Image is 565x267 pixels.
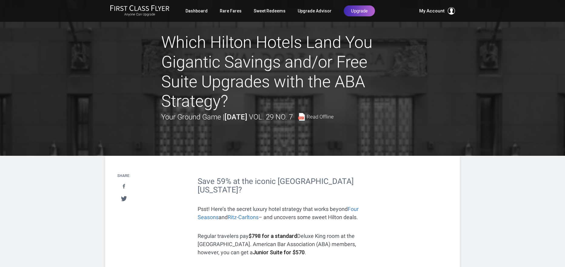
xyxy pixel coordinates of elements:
img: pdf-file.svg [298,113,305,121]
span: Vol. 29 No. 7 [249,113,293,121]
h2: Save 59% at the iconic [GEOGRAPHIC_DATA] [US_STATE]? [198,177,367,194]
p: Psst! Here’s the secret luxury hotel strategy that works beyond and – and uncovers some sweet Hil... [198,205,367,221]
div: Your Ground Game | [161,111,334,123]
span: My Account [419,7,445,15]
h4: Share: [117,174,130,178]
a: Four Seasons [198,206,359,220]
a: Rare Fares [220,5,242,16]
a: Read Offline [298,113,334,121]
a: Tweet [118,193,130,204]
a: Upgrade [344,5,375,16]
p: Regular travelers pay Deluxe King room at the [GEOGRAPHIC_DATA]. American Bar Association (ABA) m... [198,232,367,256]
strong: Junior Suite for $570 [253,249,305,255]
strong: $798 for a standard [249,233,297,239]
a: Ritz-Carltons [228,214,259,220]
a: First Class FlyerAnyone Can Upgrade [110,5,169,17]
img: First Class Flyer [110,5,169,11]
a: Dashboard [186,5,208,16]
strong: [DATE] [224,113,247,121]
h1: Which Hilton Hotels Land You Gigantic Savings and/or Free Suite Upgrades with the ABA Strategy? [161,33,404,111]
a: Upgrade Advisor [298,5,332,16]
a: Share [118,181,130,192]
a: Sweet Redeems [254,5,286,16]
small: Anyone Can Upgrade [110,12,169,17]
button: My Account [419,7,455,15]
span: Read Offline [307,114,334,119]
